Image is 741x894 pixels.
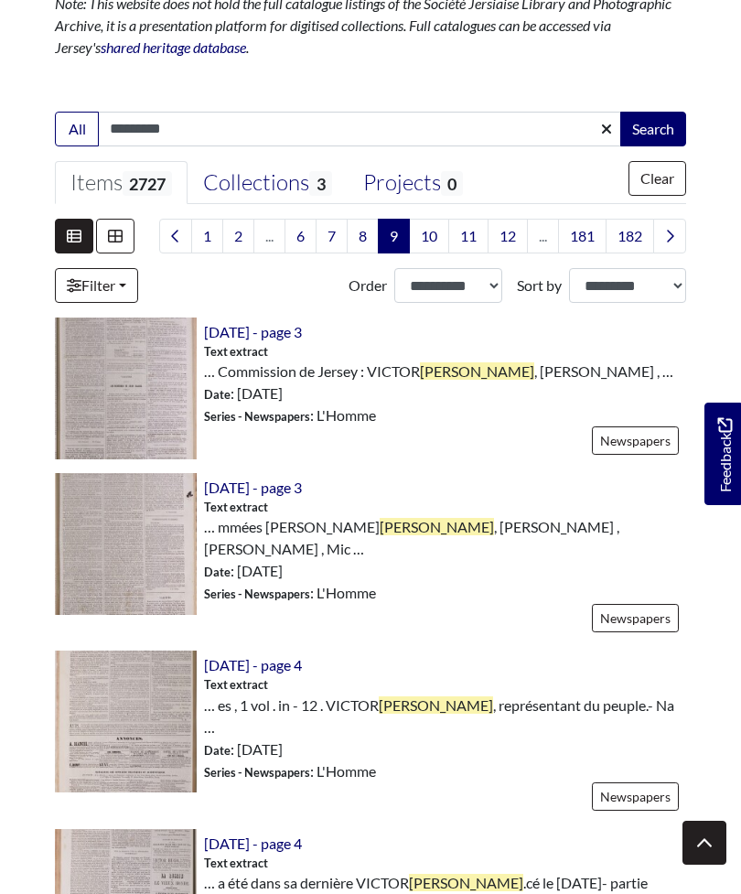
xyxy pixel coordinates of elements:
span: Series - Newspapers [204,587,310,601]
div: Collections [203,169,331,197]
a: [DATE] - page 3 [204,479,302,496]
img: 14th June 1854 - page 3 [55,318,197,459]
a: Goto page 6 [285,219,317,253]
label: Sort by [517,275,562,296]
span: Series - Newspapers [204,765,310,780]
a: [DATE] - page 4 [204,835,302,852]
nav: pagination [152,219,686,253]
span: : [DATE] [204,738,283,760]
img: 22nd February 1854 - page 4 [55,651,197,792]
a: shared heritage database [101,38,246,56]
a: Goto page 7 [316,219,348,253]
span: [PERSON_NAME] [380,518,494,535]
a: [DATE] - page 4 [204,656,302,673]
a: Newspapers [592,426,679,455]
a: Next page [653,219,686,253]
span: : L'Homme [204,582,376,604]
span: : L'Homme [204,404,376,426]
a: Goto page 2 [222,219,254,253]
span: Date [204,743,231,758]
span: Goto page 9 [378,219,410,253]
button: Search [620,112,686,146]
span: : [DATE] [204,560,283,582]
a: Goto page 12 [488,219,528,253]
span: … mmées [PERSON_NAME] , [PERSON_NAME] , [PERSON_NAME] , Mic … [204,516,686,560]
span: Text extract [204,676,268,694]
span: Text extract [204,855,268,872]
a: Filter [55,268,138,303]
span: [PERSON_NAME] [409,874,523,891]
span: : L'Homme [204,760,376,782]
span: Date [204,387,231,402]
span: Feedback [714,417,736,491]
a: Goto page 11 [448,219,489,253]
div: Projects [363,169,463,197]
span: … es , 1 vol . in - 12 . VICTOR , représentant du peuple.- Na … [204,695,686,738]
a: Previous page [159,219,192,253]
a: Goto page 181 [558,219,607,253]
span: Text extract [204,343,268,361]
a: Goto page 8 [347,219,379,253]
span: [PERSON_NAME] [379,696,493,714]
a: Goto page 182 [606,219,654,253]
a: Goto page 10 [409,219,449,253]
span: 2727 [123,171,172,196]
a: [DATE] - page 3 [204,323,302,340]
span: 3 [309,171,331,196]
button: All [55,112,99,146]
span: : [DATE] [204,382,283,404]
span: Date [204,565,231,579]
button: Clear [628,161,686,196]
span: [PERSON_NAME] [420,362,534,380]
span: … Commission de Jersey : VICTOR , [PERSON_NAME] , … [204,361,673,382]
span: 0 [441,171,463,196]
a: Would you like to provide feedback? [704,403,741,505]
img: 15th February 1854 - page 3 [55,473,197,615]
span: Series - Newspapers [204,409,310,424]
span: Text extract [204,499,268,516]
a: Newspapers [592,782,679,811]
button: Scroll to top [682,821,726,865]
label: Order [349,275,387,296]
input: Enter one or more search terms... [98,112,622,146]
div: Items [70,169,172,197]
a: Newspapers [592,604,679,632]
a: Goto page 1 [191,219,223,253]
